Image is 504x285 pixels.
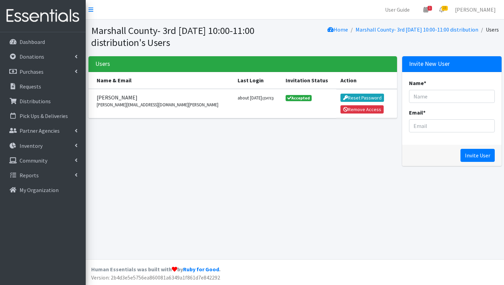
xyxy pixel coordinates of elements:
label: Name [409,79,426,87]
p: Distributions [20,98,51,105]
a: User Guide [380,3,415,16]
li: Users [478,25,499,35]
span: 1 [428,6,432,11]
span: 15 [442,6,448,11]
a: Ruby for Good [183,266,219,273]
th: Action [336,72,397,89]
button: Reset Password [340,94,384,102]
a: Requests [3,80,83,93]
a: Dashboard [3,35,83,49]
a: Marshall County- 3rd [DATE] 10:00-11:00 distribution [356,26,478,33]
a: Distributions [3,94,83,108]
th: Name & Email [88,72,233,89]
p: Reports [20,172,39,179]
h3: Users [95,60,110,68]
input: Name [409,90,495,103]
p: Pick Ups & Deliveries [20,112,68,119]
a: Pick Ups & Deliveries [3,109,83,123]
a: Purchases [3,65,83,79]
p: Purchases [20,68,44,75]
label: Email [409,108,425,117]
a: My Organization [3,183,83,197]
a: Home [327,26,348,33]
a: Inventory [3,139,83,153]
a: Partner Agencies [3,124,83,138]
th: Last Login [233,72,282,89]
a: 1 [418,3,434,16]
a: Donations [3,50,83,63]
h1: Marshall County- 3rd [DATE] 10:00-11:00 distribution's Users [91,25,292,48]
p: Inventory [20,142,43,149]
button: Remove Access [340,105,384,114]
small: [PERSON_NAME][EMAIL_ADDRESS][DOMAIN_NAME][PERSON_NAME] [97,102,229,108]
p: Requests [20,83,41,90]
small: about [DATE] [238,95,274,100]
h3: Invite New User [409,60,450,68]
span: Accepted [286,95,312,101]
abbr: required [424,80,426,86]
span: Version: 2b4d3e5e5756ea860081a6349a1f861d7e842292 [91,274,220,281]
a: 15 [434,3,449,16]
a: Community [3,154,83,167]
small: ([DATE]) [262,96,274,100]
p: Community [20,157,47,164]
a: Reports [3,168,83,182]
strong: Human Essentials was built with by . [91,266,220,273]
p: Partner Agencies [20,127,60,134]
img: HumanEssentials [3,4,83,27]
abbr: required [423,109,425,116]
p: Donations [20,53,44,60]
input: Invite User [460,149,495,162]
a: [PERSON_NAME] [449,3,501,16]
input: Email [409,119,495,132]
th: Invitation Status [281,72,336,89]
p: My Organization [20,187,59,193]
p: Dashboard [20,38,45,45]
span: [PERSON_NAME] [97,93,229,102]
